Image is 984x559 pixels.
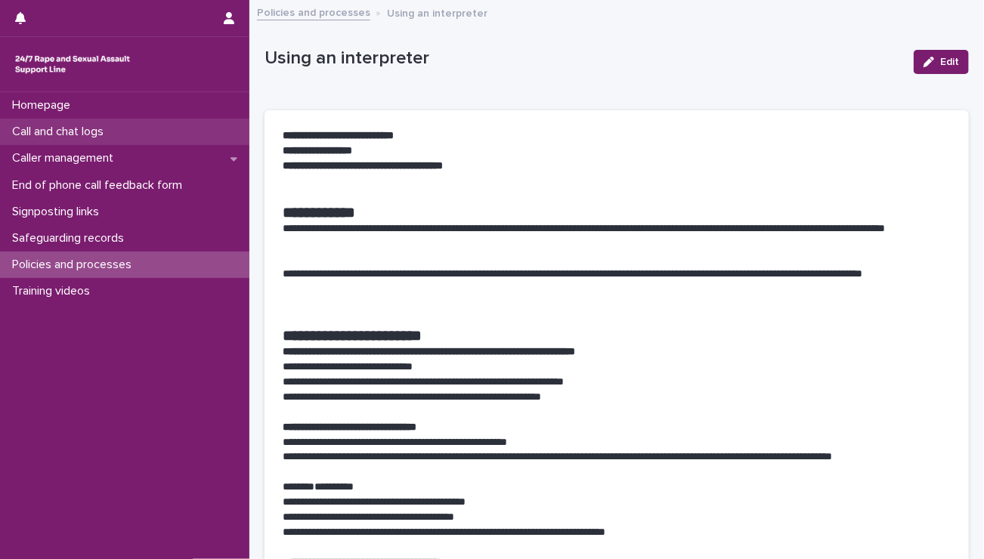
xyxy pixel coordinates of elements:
[6,231,136,246] p: Safeguarding records
[257,3,370,20] a: Policies and processes
[6,151,125,165] p: Caller management
[6,178,194,193] p: End of phone call feedback form
[387,4,487,20] p: Using an interpreter
[265,48,902,69] p: Using an interpreter
[940,57,959,67] span: Edit
[6,284,102,298] p: Training videos
[914,50,969,74] button: Edit
[6,98,82,113] p: Homepage
[6,205,111,219] p: Signposting links
[6,125,116,139] p: Call and chat logs
[12,49,133,79] img: rhQMoQhaT3yELyF149Cw
[6,258,144,272] p: Policies and processes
